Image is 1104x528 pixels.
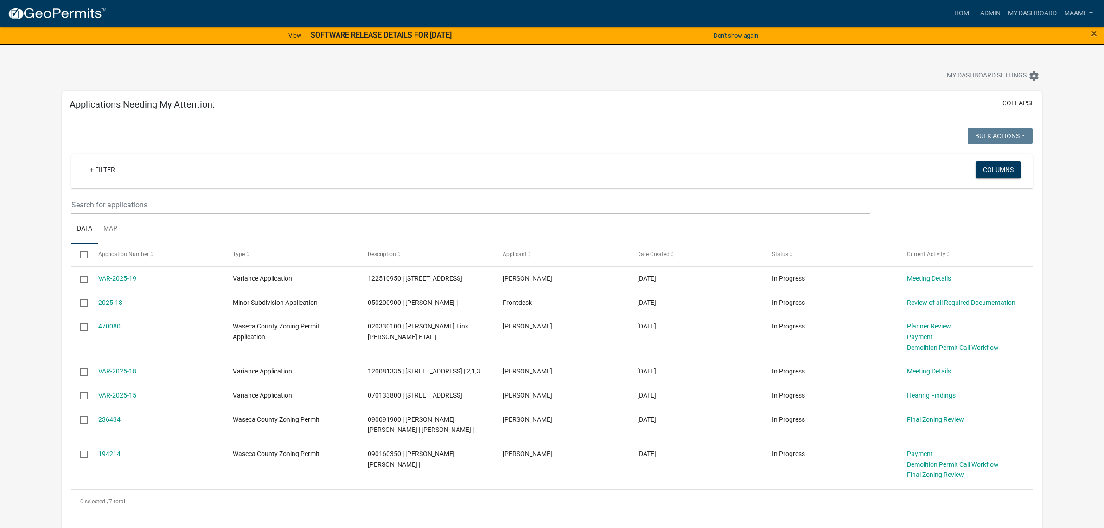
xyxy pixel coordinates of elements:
[98,450,121,457] a: 194214
[939,67,1047,85] button: My Dashboard Settingssettings
[503,392,552,399] span: Matt Holland
[368,299,458,306] span: 050200900 | GARY G MITTELSTEADT |
[83,161,122,178] a: + Filter
[637,367,656,375] span: 08/27/2025
[233,367,292,375] span: Variance Application
[98,416,121,423] a: 236434
[907,299,1015,306] a: Review of all Required Documentation
[71,244,89,266] datatable-header-cell: Select
[907,333,933,341] a: Payment
[233,275,292,282] span: Variance Application
[1028,71,1040,82] i: settings
[898,244,1033,266] datatable-header-cell: Current Activity
[1002,98,1034,108] button: collapse
[772,275,805,282] span: In Progress
[907,392,956,399] a: Hearing Findings
[1060,5,1097,22] a: Maame
[907,251,945,258] span: Current Activity
[503,299,532,306] span: Frontdesk
[493,244,628,266] datatable-header-cell: Applicant
[71,195,870,214] input: Search for applications
[637,392,656,399] span: 05/28/2025
[1091,28,1097,39] button: Close
[907,344,999,351] a: Demolition Permit Call Workflow
[71,214,98,244] a: Data
[772,450,805,457] span: In Progress
[772,299,805,306] span: In Progress
[503,251,527,258] span: Applicant
[503,367,552,375] span: ERIN EDWARDS
[947,71,1027,82] span: My Dashboard Settings
[368,416,474,434] span: 090091900 | WILLIAM DEREK BREWER | BECKY BREWER |
[710,28,762,43] button: Don't show again
[368,450,455,468] span: 090160350 | SONIA DOMINGUEZ LARA |
[637,251,670,258] span: Date Created
[98,392,136,399] a: VAR-2025-15
[224,244,359,266] datatable-header-cell: Type
[907,461,999,468] a: Demolition Permit Call Workflow
[368,392,462,399] span: 070133800 | 17674 240TH ST | 8
[763,244,898,266] datatable-header-cell: Status
[70,99,215,110] h5: Applications Needing My Attention:
[637,322,656,330] span: 08/27/2025
[503,416,552,423] span: Becky Brewer
[98,251,149,258] span: Application Number
[951,5,976,22] a: Home
[772,416,805,423] span: In Progress
[368,367,480,375] span: 120081335 | 37516 CLEAR LAKE DR | 2,1,3
[98,299,122,306] a: 2025-18
[98,322,121,330] a: 470080
[233,299,318,306] span: Minor Subdivision Application
[907,367,951,375] a: Meeting Details
[233,450,319,457] span: Waseca County Zoning Permit
[98,367,136,375] a: VAR-2025-18
[503,275,552,282] span: Matt Thompsen
[503,322,552,330] span: Jennifer VonEnde
[1004,5,1060,22] a: My Dashboard
[976,161,1021,178] button: Columns
[71,490,1033,513] div: 7 total
[637,450,656,457] span: 11/21/2023
[772,322,805,330] span: In Progress
[368,322,468,341] span: 020330100 | Laura Link Stewart ETAL |
[907,322,951,330] a: Planner Review
[772,367,805,375] span: In Progress
[98,275,136,282] a: VAR-2025-19
[359,244,494,266] datatable-header-cell: Description
[311,31,452,39] strong: SOFTWARE RELEASE DETAILS FOR [DATE]
[233,251,245,258] span: Type
[368,275,462,282] span: 122510950 | 37049 FAWN AVE | 2,7
[976,5,1004,22] a: Admin
[80,498,109,505] span: 0 selected /
[968,128,1033,144] button: Bulk Actions
[98,214,123,244] a: Map
[772,251,788,258] span: Status
[368,251,396,258] span: Description
[233,392,292,399] span: Variance Application
[637,416,656,423] span: 03/22/2024
[907,416,964,423] a: Final Zoning Review
[62,118,1042,522] div: collapse
[503,450,552,457] span: Sonia Lara
[907,471,964,478] a: Final Zoning Review
[907,450,933,457] a: Payment
[637,299,656,306] span: 09/16/2025
[233,416,319,423] span: Waseca County Zoning Permit
[285,28,305,43] a: View
[772,392,805,399] span: In Progress
[637,275,656,282] span: 09/18/2025
[907,275,951,282] a: Meeting Details
[89,244,224,266] datatable-header-cell: Application Number
[1091,27,1097,40] span: ×
[233,322,319,341] span: Waseca County Zoning Permit Application
[628,244,763,266] datatable-header-cell: Date Created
